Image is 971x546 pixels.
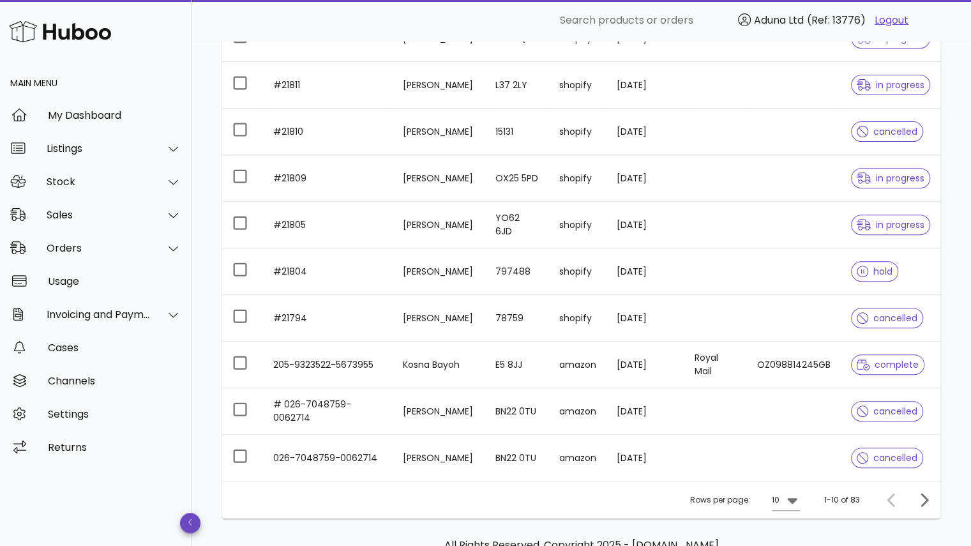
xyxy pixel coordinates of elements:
span: cancelled [857,314,917,322]
td: # 026-7048759-0062714 [263,388,393,435]
td: shopify [549,109,606,155]
td: [PERSON_NAME] [393,155,485,202]
td: L37 2LY [485,62,549,109]
td: shopify [549,155,606,202]
td: #21811 [263,62,393,109]
div: Listings [47,142,151,155]
span: cancelled [857,453,917,462]
a: Logout [875,13,908,28]
td: amazon [549,342,606,388]
td: #21794 [263,295,393,342]
div: Cases [48,342,181,354]
div: 1-10 of 83 [824,494,860,506]
td: amazon [549,388,606,435]
div: Usage [48,275,181,287]
td: #21805 [263,202,393,248]
span: Aduna Ltd [754,13,804,27]
td: [DATE] [606,109,684,155]
td: [DATE] [606,62,684,109]
td: [PERSON_NAME] [393,388,485,435]
div: Invoicing and Payments [47,308,151,321]
td: [DATE] [606,435,684,481]
td: 205-9323522-5673955 [263,342,393,388]
div: Returns [48,441,181,453]
td: #21804 [263,248,393,295]
img: Huboo Logo [9,18,111,45]
td: 78759 [485,295,549,342]
td: [PERSON_NAME] [393,435,485,481]
div: 10 [772,494,779,506]
span: (Ref: 13776) [807,13,866,27]
td: BN22 0TU [485,388,549,435]
td: #21810 [263,109,393,155]
td: shopify [549,202,606,248]
div: 10Rows per page: [772,490,800,510]
td: [PERSON_NAME] [393,202,485,248]
td: amazon [549,435,606,481]
span: cancelled [857,407,917,416]
td: [PERSON_NAME] [393,248,485,295]
span: in progress [857,34,924,43]
td: shopify [549,62,606,109]
span: hold [857,267,892,276]
td: E5 8JJ [485,342,549,388]
div: My Dashboard [48,109,181,121]
td: #21809 [263,155,393,202]
td: [PERSON_NAME] [393,295,485,342]
td: OX25 5PD [485,155,549,202]
div: Stock [47,176,151,188]
td: [DATE] [606,388,684,435]
td: [PERSON_NAME] [393,62,485,109]
td: Kosna Bayoh [393,342,485,388]
td: OZ098814245GB [747,342,841,388]
td: shopify [549,295,606,342]
td: [DATE] [606,295,684,342]
div: Sales [47,209,151,221]
td: [DATE] [606,342,684,388]
td: [DATE] [606,202,684,248]
td: YO62 6JD [485,202,549,248]
td: [DATE] [606,248,684,295]
td: Royal Mail [684,342,747,388]
td: 15131 [485,109,549,155]
div: Channels [48,375,181,387]
td: BN22 0TU [485,435,549,481]
td: 797488 [485,248,549,295]
button: Next page [912,489,935,512]
span: complete [857,360,919,369]
div: Settings [48,408,181,420]
span: cancelled [857,127,917,136]
td: 026-7048759-0062714 [263,435,393,481]
div: Orders [47,242,151,254]
span: in progress [857,174,924,183]
span: in progress [857,80,924,89]
td: [PERSON_NAME] [393,109,485,155]
div: Rows per page: [690,482,800,519]
td: [DATE] [606,155,684,202]
span: in progress [857,220,924,229]
td: shopify [549,248,606,295]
